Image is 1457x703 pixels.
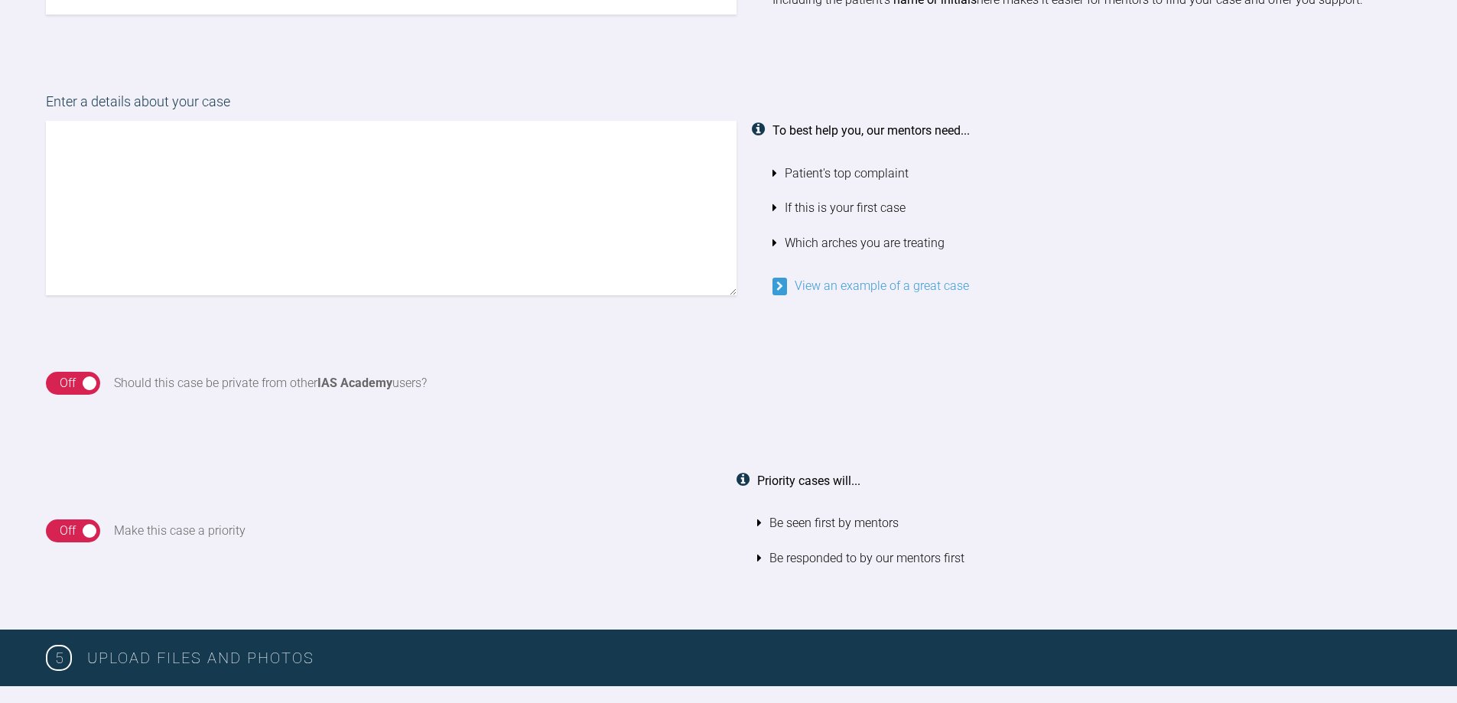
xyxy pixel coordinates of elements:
[114,373,427,393] div: Should this case be private from other users?
[60,521,76,541] div: Off
[772,190,1412,226] li: If this is your first case
[317,376,392,390] strong: IAS Academy
[772,156,1412,191] li: Patient's top complaint
[772,226,1412,261] li: Which arches you are treating
[46,91,1411,121] label: Enter a details about your case
[757,474,860,488] strong: Priority cases will...
[757,506,1412,541] li: Be seen first by mentors
[757,541,1412,576] li: Be responded to by our mentors first
[772,278,969,293] a: View an example of a great case
[772,123,970,138] strong: To best help you, our mentors need...
[114,521,246,541] div: Make this case a priority
[46,645,72,671] span: 5
[60,373,76,393] div: Off
[87,646,1411,670] h3: Upload Files and Photos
